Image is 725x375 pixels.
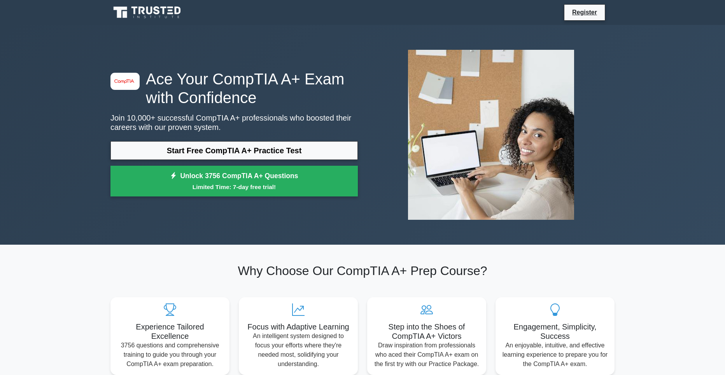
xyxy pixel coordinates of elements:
[502,322,608,341] h5: Engagement, Simplicity, Success
[245,322,352,331] h5: Focus with Adaptive Learning
[110,166,358,197] a: Unlock 3756 CompTIA A+ QuestionsLimited Time: 7-day free trial!
[502,341,608,369] p: An enjoyable, intuitive, and effective learning experience to prepare you for the CompTIA A+ exam.
[373,322,480,341] h5: Step into the Shoes of CompTIA A+ Victors
[567,7,602,17] a: Register
[117,322,223,341] h5: Experience Tailored Excellence
[373,341,480,369] p: Draw inspiration from professionals who aced their CompTIA A+ exam on the first try with our Prac...
[110,263,615,278] h2: Why Choose Our CompTIA A+ Prep Course?
[110,141,358,160] a: Start Free CompTIA A+ Practice Test
[120,182,348,191] small: Limited Time: 7-day free trial!
[245,331,352,369] p: An intelligent system designed to focus your efforts where they're needed most, solidifying your ...
[110,70,358,107] h1: Ace Your CompTIA A+ Exam with Confidence
[110,113,358,132] p: Join 10,000+ successful CompTIA A+ professionals who boosted their careers with our proven system.
[117,341,223,369] p: 3756 questions and comprehensive training to guide you through your CompTIA A+ exam preparation.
